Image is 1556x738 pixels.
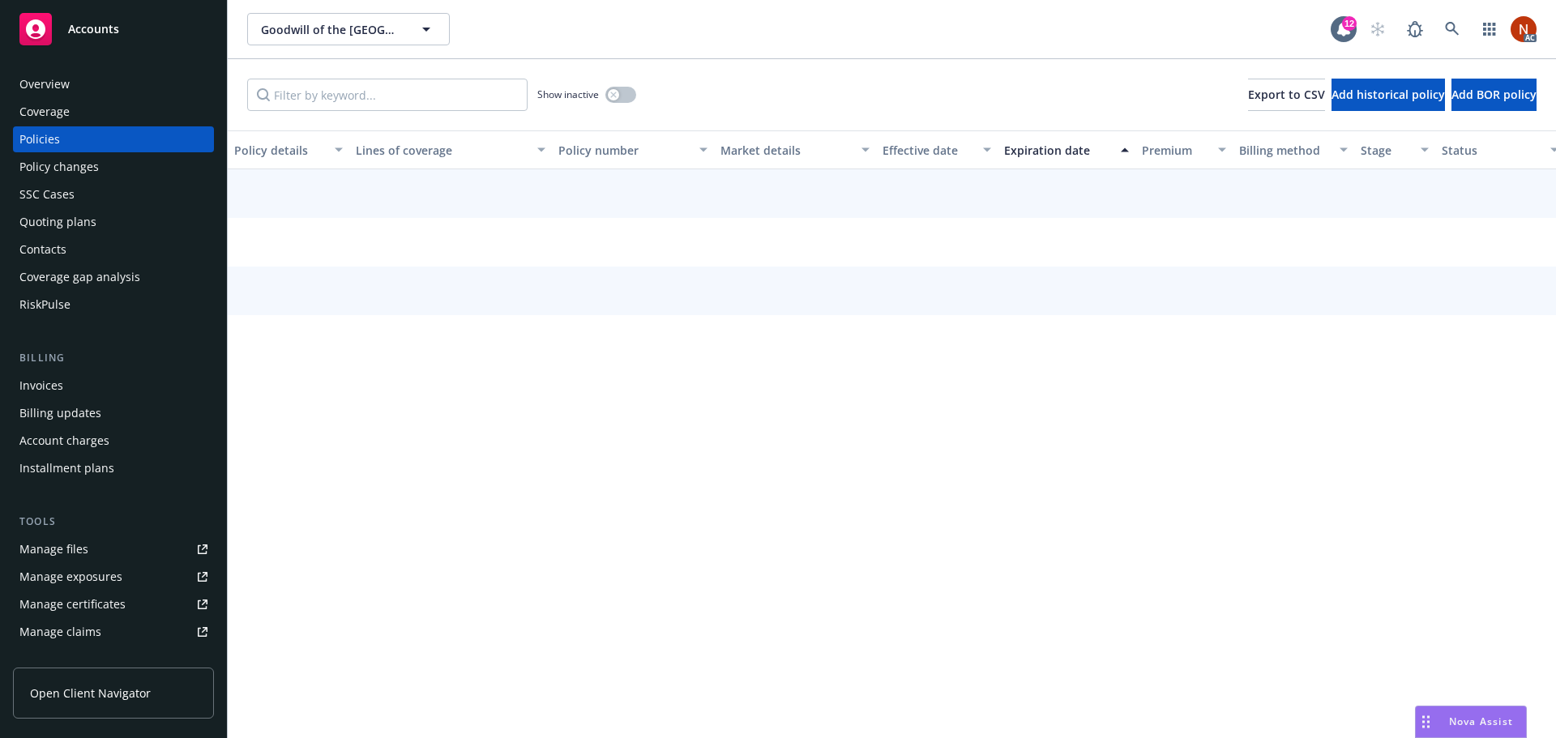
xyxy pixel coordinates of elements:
[19,455,114,481] div: Installment plans
[13,99,214,125] a: Coverage
[1248,87,1325,102] span: Export to CSV
[13,71,214,97] a: Overview
[1451,79,1537,111] button: Add BOR policy
[19,237,66,262] div: Contacts
[19,646,96,672] div: Manage BORs
[714,130,876,169] button: Market details
[1416,706,1436,737] div: Drag to move
[349,130,552,169] button: Lines of coverage
[13,350,214,366] div: Billing
[883,142,973,159] div: Effective date
[1511,16,1537,42] img: photo
[13,264,214,290] a: Coverage gap analysis
[13,181,214,207] a: SSC Cases
[19,181,75,207] div: SSC Cases
[13,126,214,152] a: Policies
[1361,142,1411,159] div: Stage
[1342,16,1357,31] div: 12
[13,373,214,399] a: Invoices
[1361,13,1394,45] a: Start snowing
[13,514,214,530] div: Tools
[19,619,101,645] div: Manage claims
[1399,13,1431,45] a: Report a Bug
[1135,130,1233,169] button: Premium
[13,591,214,617] a: Manage certificates
[1436,13,1468,45] a: Search
[30,685,151,702] span: Open Client Navigator
[19,292,71,318] div: RiskPulse
[19,591,126,617] div: Manage certificates
[19,126,60,152] div: Policies
[13,455,214,481] a: Installment plans
[1354,130,1435,169] button: Stage
[19,264,140,290] div: Coverage gap analysis
[19,536,88,562] div: Manage files
[19,400,101,426] div: Billing updates
[1473,13,1506,45] a: Switch app
[13,6,214,52] a: Accounts
[13,564,214,590] a: Manage exposures
[1248,79,1325,111] button: Export to CSV
[13,619,214,645] a: Manage claims
[247,13,450,45] button: Goodwill of the [GEOGRAPHIC_DATA]
[558,142,690,159] div: Policy number
[552,130,714,169] button: Policy number
[1004,142,1111,159] div: Expiration date
[228,130,349,169] button: Policy details
[13,237,214,262] a: Contacts
[13,400,214,426] a: Billing updates
[19,154,99,180] div: Policy changes
[1449,715,1513,728] span: Nova Assist
[13,154,214,180] a: Policy changes
[19,564,122,590] div: Manage exposures
[1415,706,1527,738] button: Nova Assist
[19,373,63,399] div: Invoices
[356,142,528,159] div: Lines of coverage
[234,142,325,159] div: Policy details
[1142,142,1208,159] div: Premium
[13,646,214,672] a: Manage BORs
[1451,87,1537,102] span: Add BOR policy
[13,209,214,235] a: Quoting plans
[19,99,70,125] div: Coverage
[13,292,214,318] a: RiskPulse
[537,87,599,101] span: Show inactive
[1332,87,1445,102] span: Add historical policy
[1442,142,1541,159] div: Status
[876,130,998,169] button: Effective date
[13,428,214,454] a: Account charges
[19,71,70,97] div: Overview
[261,21,401,38] span: Goodwill of the [GEOGRAPHIC_DATA]
[19,209,96,235] div: Quoting plans
[19,428,109,454] div: Account charges
[1239,142,1330,159] div: Billing method
[998,130,1135,169] button: Expiration date
[13,536,214,562] a: Manage files
[720,142,852,159] div: Market details
[68,23,119,36] span: Accounts
[247,79,528,111] input: Filter by keyword...
[1332,79,1445,111] button: Add historical policy
[1233,130,1354,169] button: Billing method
